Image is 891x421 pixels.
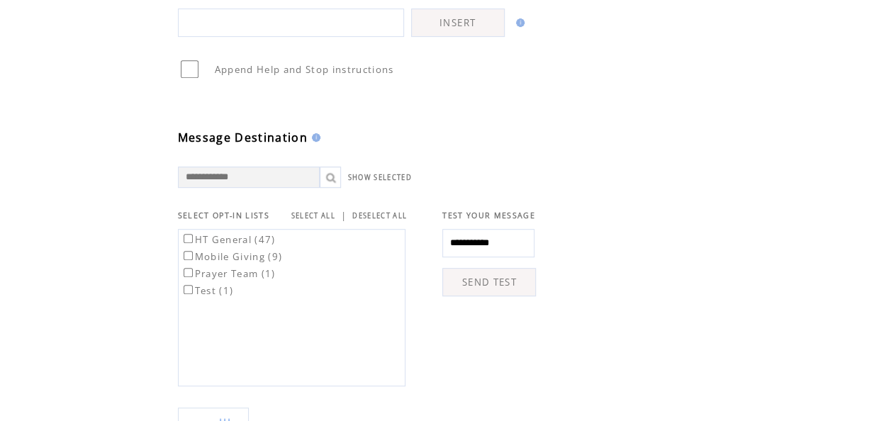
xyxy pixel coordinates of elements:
span: SELECT OPT-IN LISTS [178,211,269,220]
label: HT General (47) [181,233,276,246]
label: Mobile Giving (9) [181,250,283,263]
label: Test (1) [181,284,234,297]
span: Message Destination [178,130,308,145]
a: SEND TEST [442,268,536,296]
span: | [341,209,347,222]
input: Test (1) [184,285,193,294]
a: SHOW SELECTED [348,173,412,182]
input: Prayer Team (1) [184,268,193,277]
span: Append Help and Stop instructions [215,63,394,76]
a: DESELECT ALL [352,211,407,220]
span: TEST YOUR MESSAGE [442,211,535,220]
a: SELECT ALL [291,211,335,220]
label: Prayer Team (1) [181,267,276,280]
input: HT General (47) [184,234,193,243]
input: Mobile Giving (9) [184,251,193,260]
img: help.gif [512,18,525,27]
img: help.gif [308,133,320,142]
a: INSERT [411,9,505,37]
